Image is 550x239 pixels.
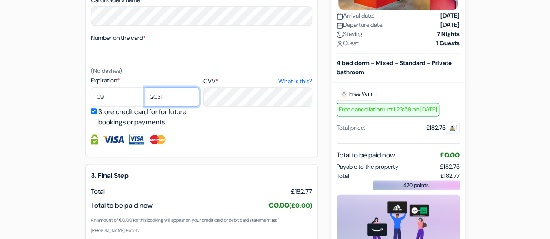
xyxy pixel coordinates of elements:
span: £182.77 [291,187,312,197]
div: £182.75 [426,123,460,132]
span: €0.00 [268,201,312,210]
img: moon.svg [337,31,343,38]
span: Free Wifi [337,88,376,101]
img: guest.svg [449,125,456,131]
span: Total to be paid now [337,150,395,160]
img: user_icon.svg [337,40,343,47]
span: £182.75 [440,163,460,170]
a: What is this? [278,77,312,86]
b: 4 bed dorm - Mixed - Standard - Private bathroom [337,59,452,76]
strong: 1 Guests [436,39,460,48]
img: calendar.svg [337,13,343,20]
span: Departure date: [337,20,383,29]
h5: 3. Final Step [91,171,312,180]
span: £0.00 [440,151,460,160]
span: 1 [446,121,460,134]
img: Master Card [149,134,167,144]
div: Total price: [337,123,365,132]
label: CVV [203,77,312,86]
span: Free cancellation until 23:59 on [DATE] [337,103,439,116]
span: Payable to the property [337,162,398,171]
span: 420 points [403,181,429,189]
span: Total [337,171,349,180]
span: Arrival date: [337,11,374,20]
strong: [DATE] [440,11,460,20]
img: calendar.svg [337,22,343,29]
small: (No dashes) [91,67,122,75]
label: Expiration [91,76,199,85]
span: Guest: [337,39,360,48]
img: free_wifi.svg [340,91,347,98]
label: Number on the card [91,33,146,43]
small: An amount of €0.00 for this booking will appear on your credit card or debit card statement as: "... [91,217,279,233]
strong: 7 Nights [437,29,460,39]
span: Staying: [337,29,364,39]
span: Total [91,187,105,196]
img: Credit card information fully secured and encrypted [91,134,98,144]
img: Visa [103,134,124,144]
span: Total to be paid now [91,201,153,210]
label: Store credit card for for future bookings or payments [98,107,202,128]
img: Visa Electron [129,134,144,144]
small: (£0.00) [289,202,312,210]
span: £182.77 [440,171,460,180]
strong: [DATE] [440,20,460,29]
